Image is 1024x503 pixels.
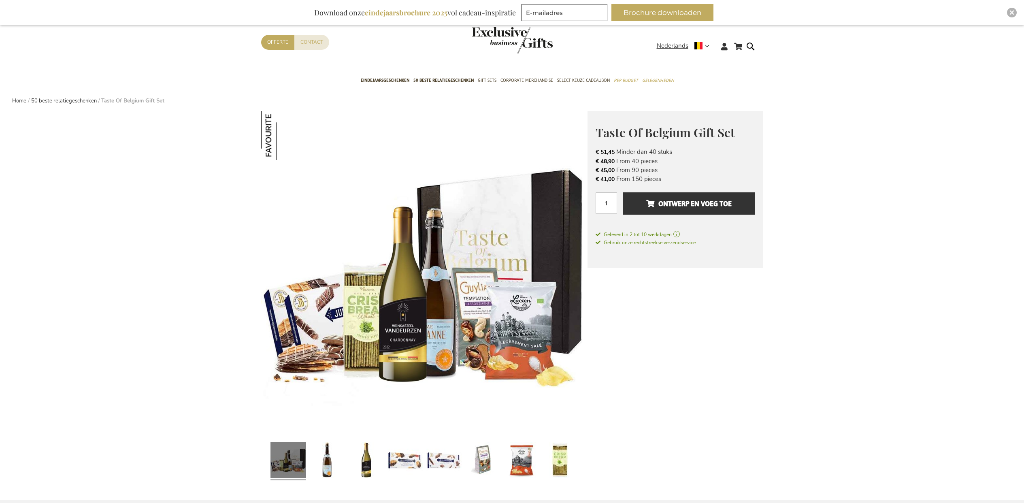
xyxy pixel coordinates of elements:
button: Ontwerp en voeg toe [623,192,755,215]
a: store logo [472,27,512,53]
span: Gift Sets [478,76,496,85]
a: Taste Of Belgium Gift Set [504,439,539,484]
span: Select Keuze Cadeaubon [557,76,610,85]
li: Minder dan 40 stuks [596,147,755,156]
img: Taste Of Belgium Gift Set [261,111,310,160]
form: marketing offers and promotions [522,4,610,23]
span: Taste Of Belgium Gift Set [596,124,735,141]
a: Taste Of Belgium Gift Set [387,439,423,484]
li: From 90 pieces [596,166,755,175]
div: Close [1007,8,1017,17]
strong: Taste Of Belgium Gift Set [101,97,164,104]
span: Eindejaarsgeschenken [361,76,409,85]
div: Nederlands [657,41,715,51]
span: 50 beste relatiegeschenken [413,76,474,85]
li: From 40 pieces [596,157,755,166]
a: Gebruik onze rechtstreekse verzendservice [596,238,696,246]
button: Brochure downloaden [611,4,713,21]
span: € 41,00 [596,175,615,183]
b: eindejaarsbrochure 2025 [365,8,447,17]
a: Taste Of Belgium Gift Set [309,439,345,484]
input: E-mailadres [522,4,607,21]
a: Taste Of Belgium Gift Set [348,439,384,484]
a: Taste Of Belgium Gift Set [465,439,500,484]
span: Gelegenheden [642,76,674,85]
a: Contact [294,35,329,50]
a: Offerte [261,35,294,50]
span: € 48,90 [596,158,615,165]
span: Corporate Merchandise [500,76,553,85]
span: Per Budget [614,76,638,85]
span: € 51,45 [596,148,615,156]
li: From 150 pieces [596,175,755,183]
a: Geleverd in 2 tot 10 werkdagen [596,231,755,238]
a: Taste Of Belgium Gift Set [543,439,578,484]
span: € 45,00 [596,166,615,174]
span: Gebruik onze rechtstreekse verzendservice [596,239,696,246]
a: Taste Of Belgium Gift Set [270,439,306,484]
a: 50 beste relatiegeschenken [31,97,97,104]
a: Home [12,97,26,104]
a: Taste Of Belgium Gift Set [426,439,462,484]
span: Nederlands [657,41,688,51]
div: Download onze vol cadeau-inspiratie [311,4,519,21]
input: Aantal [596,192,617,214]
img: Exclusive Business gifts logo [472,27,553,53]
span: Ontwerp en voeg toe [646,197,732,210]
img: Taste Of Belgium Gift Set [261,111,588,437]
img: Close [1009,10,1014,15]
